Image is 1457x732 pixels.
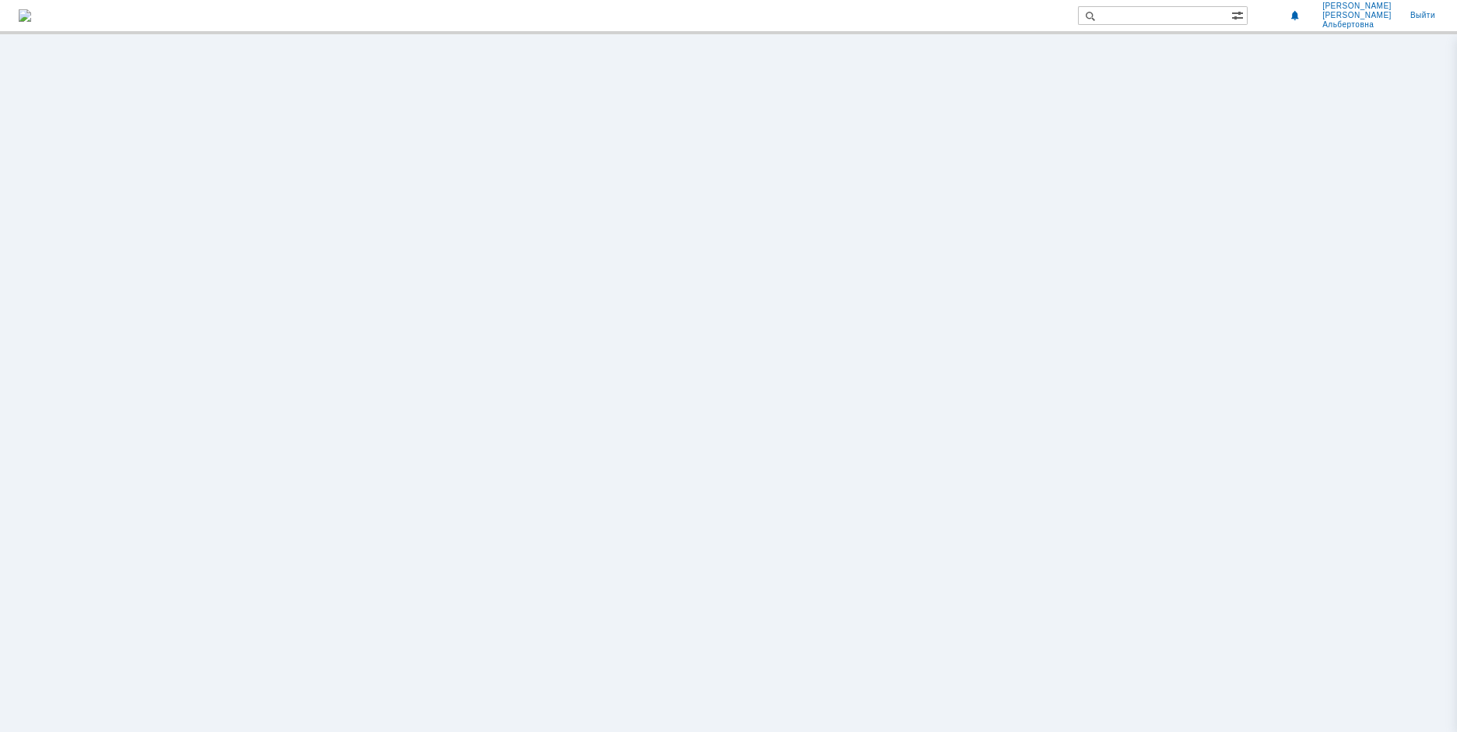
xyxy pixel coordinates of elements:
span: Альбертовна [1322,20,1374,30]
span: [PERSON_NAME] [1322,11,1392,20]
span: Расширенный поиск [1231,7,1247,22]
img: logo [19,9,31,22]
a: Перейти на домашнюю страницу [19,9,31,22]
span: [PERSON_NAME] [1322,2,1392,11]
